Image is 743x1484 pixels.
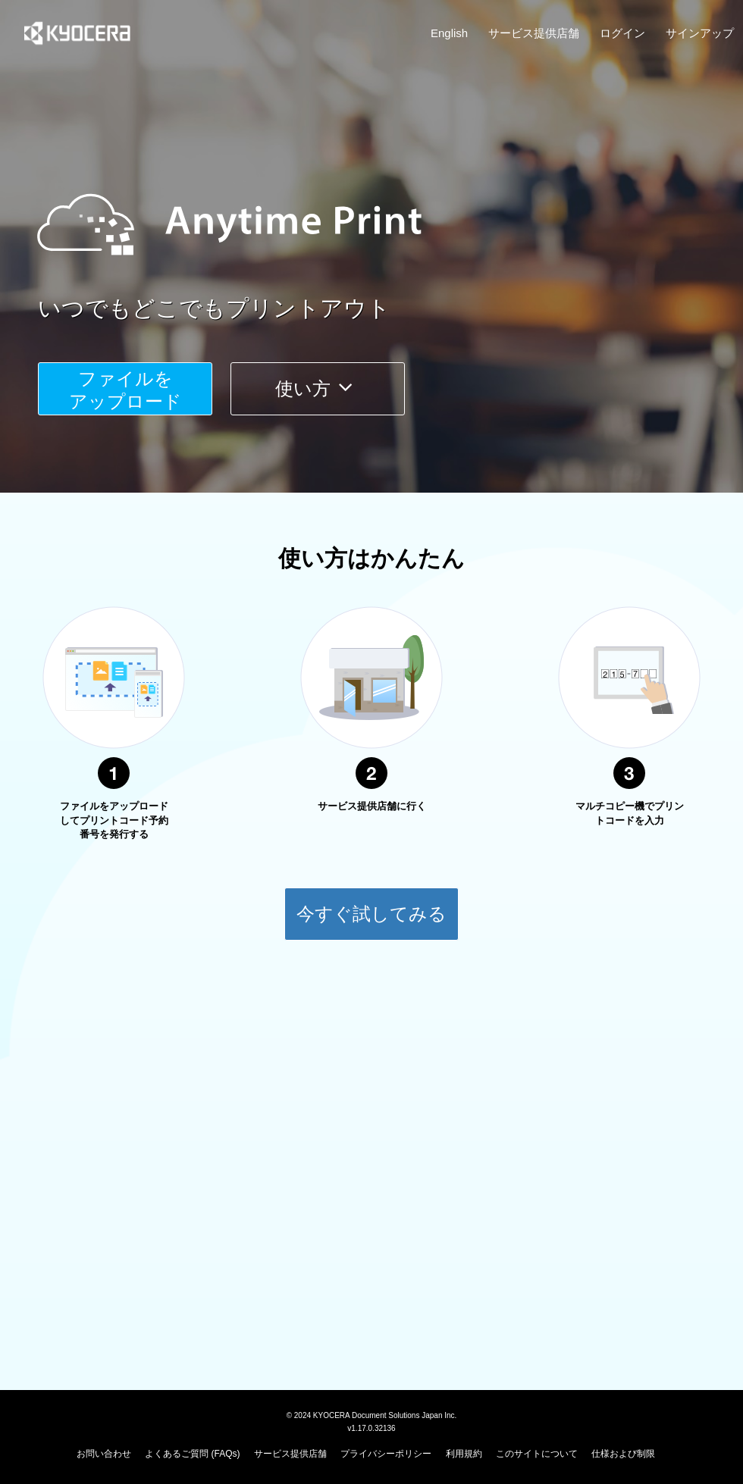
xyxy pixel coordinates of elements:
[287,1410,457,1420] span: © 2024 KYOCERA Document Solutions Japan Inc.
[38,362,212,415] button: ファイルを​​アップロード
[38,293,743,325] a: いつでもどこでもプリントアウト
[145,1448,240,1459] a: よくあるご質問 (FAQs)
[572,800,686,828] p: マルチコピー機でプリントコードを入力
[446,1448,482,1459] a: 利用規約
[57,800,171,842] p: ファイルをアップロードしてプリントコード予約番号を発行する
[340,1448,431,1459] a: プライバシーポリシー
[600,25,645,41] a: ログイン
[496,1448,578,1459] a: このサイトについて
[315,800,428,814] p: サービス提供店舗に行く
[69,368,182,412] span: ファイルを ​​アップロード
[666,25,734,41] a: サインアップ
[488,25,579,41] a: サービス提供店舗
[347,1423,395,1432] span: v1.17.0.32136
[431,25,468,41] a: English
[591,1448,655,1459] a: 仕様および制限
[77,1448,131,1459] a: お問い合わせ
[254,1448,327,1459] a: サービス提供店舗
[230,362,405,415] button: 使い方
[284,888,459,941] button: 今すぐ試してみる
